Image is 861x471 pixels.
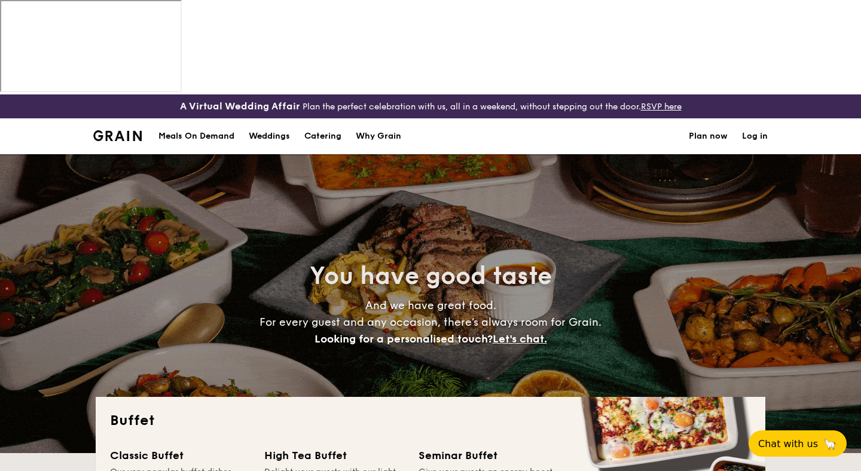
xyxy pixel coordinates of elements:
div: Classic Buffet [110,447,250,464]
a: Why Grain [349,118,408,154]
span: Let's chat. [493,332,547,345]
h4: A Virtual Wedding Affair [180,99,300,114]
span: 🦙 [823,437,837,451]
div: Plan the perfect celebration with us, all in a weekend, without stepping out the door. [143,99,717,114]
div: Weddings [249,118,290,154]
a: Catering [297,118,349,154]
img: Grain [93,130,142,141]
a: RSVP here [641,102,682,112]
a: Log in [742,118,768,154]
a: Plan now [689,118,728,154]
span: And we have great food. For every guest and any occasion, there’s always room for Grain. [259,299,602,345]
a: Weddings [242,118,297,154]
div: Why Grain [356,118,401,154]
span: You have good taste [310,262,552,290]
span: Looking for a personalised touch? [315,332,493,345]
h1: Catering [304,118,341,154]
div: Seminar Buffet [419,447,558,464]
div: Meals On Demand [158,118,234,154]
h2: Buffet [110,411,751,430]
button: Chat with us🦙 [749,430,847,457]
a: Logotype [93,130,142,141]
div: High Tea Buffet [264,447,404,464]
span: Chat with us [758,438,818,449]
a: Meals On Demand [151,118,242,154]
